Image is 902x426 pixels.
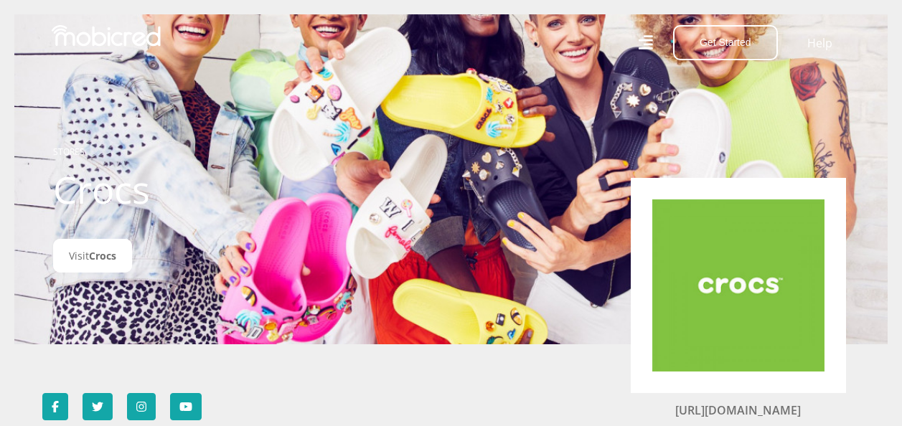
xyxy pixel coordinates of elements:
a: STORES [53,146,85,158]
a: Follow Crocs on Twitter [83,393,113,420]
a: Subscribe to Crocs on YouTube [170,393,202,420]
img: Mobicred [52,25,161,47]
a: Help [807,34,833,52]
h1: Crocs [53,167,372,212]
span: Crocs [89,249,116,262]
a: [URL][DOMAIN_NAME] [675,402,801,418]
a: VisitCrocs [53,239,132,273]
a: Follow Crocs on Instagram [127,393,156,420]
button: Get Started [673,25,778,60]
img: Crocs [652,199,825,371]
a: Follow Crocs on Facebook [42,393,68,420]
